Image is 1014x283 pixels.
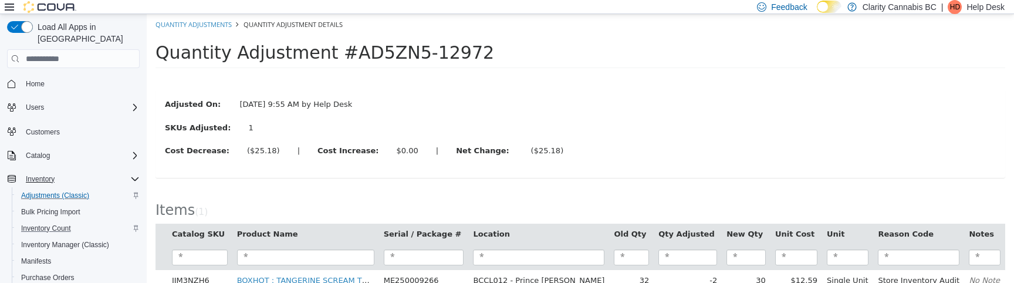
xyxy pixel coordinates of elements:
[84,85,225,96] div: [DATE] 9:55 AM by Help Desk
[21,172,59,186] button: Inventory
[16,188,140,203] span: Adjustments (Classic)
[232,256,322,277] td: ME250009266
[2,171,144,187] button: Inventory
[21,149,55,163] button: Catalog
[52,193,58,203] span: 1
[771,1,807,13] span: Feedback
[462,256,507,277] td: 32
[16,188,94,203] a: Adjustments (Classic)
[21,100,140,114] span: Users
[26,174,55,184] span: Inventory
[507,256,575,277] td: -2
[675,256,726,277] td: Single Unit
[142,131,162,143] label: |
[628,214,670,226] button: Unit Cost
[384,131,417,143] div: ($25.18)
[580,214,618,226] button: New Qty
[512,214,570,226] button: Qty Adjusted
[2,99,144,116] button: Users
[102,108,225,120] div: 1
[21,77,49,91] a: Home
[731,214,789,226] button: Reason Code
[21,191,89,200] span: Adjustments (Classic)
[2,123,144,140] button: Customers
[680,214,700,226] button: Unit
[48,193,61,203] small: ( )
[21,207,80,217] span: Bulk Pricing Import
[12,187,144,204] button: Adjustments (Classic)
[26,151,50,160] span: Catalog
[26,103,44,112] span: Users
[575,256,624,277] td: 30
[21,172,140,186] span: Inventory
[21,256,86,277] td: JJM3NZH6
[21,124,140,139] span: Customers
[817,13,817,14] span: Dark Mode
[726,256,817,277] td: Store Inventory Audit
[16,254,140,268] span: Manifests
[100,131,133,143] div: ($25.18)
[21,100,49,114] button: Users
[21,224,71,233] span: Inventory Count
[624,256,675,277] td: $12.59
[326,262,458,271] span: BCCL012 - Prince [PERSON_NAME]
[16,254,56,268] a: Manifests
[21,76,140,91] span: Home
[237,214,317,226] button: Serial / Package #
[467,214,502,226] button: Old Qty
[21,240,109,250] span: Inventory Manager (Classic)
[21,125,65,139] a: Customers
[300,131,375,143] label: Net Change:
[162,131,241,143] label: Cost Increase:
[21,149,140,163] span: Catalog
[250,131,272,143] div: $0.00
[16,205,140,219] span: Bulk Pricing Import
[9,6,85,15] a: Quantity Adjustments
[25,214,80,226] button: Catalog SKU
[12,220,144,237] button: Inventory Count
[9,28,347,49] span: Quantity Adjustment #AD5ZN5-12972
[33,21,140,45] span: Load All Apps in [GEOGRAPHIC_DATA]
[16,221,76,235] a: Inventory Count
[97,6,196,15] span: Quantity Adjustment Details
[280,131,300,143] label: |
[16,221,140,235] span: Inventory Count
[2,75,144,92] button: Home
[16,205,85,219] a: Bulk Pricing Import
[9,131,92,143] label: Cost Decrease:
[16,238,140,252] span: Inventory Manager (Classic)
[12,204,144,220] button: Bulk Pricing Import
[26,79,45,89] span: Home
[817,1,841,13] input: Dark Mode
[21,257,51,266] span: Manifests
[12,253,144,269] button: Manifests
[326,214,365,226] button: Location
[90,262,426,271] a: BOXHOT : TANGERINE SCREAM THCA DIAMOND INFUSED PRE-ROLLS (SATIVA) - 2 x 0.5g
[12,237,144,253] button: Inventory Manager (Classic)
[9,188,48,204] span: Items
[822,262,853,271] em: No Note
[23,1,76,13] img: Cova
[16,238,114,252] a: Inventory Manager (Classic)
[21,273,75,282] span: Purchase Orders
[9,108,93,120] label: SKUs Adjusted:
[822,214,849,226] button: Notes
[9,85,84,96] label: Adjusted On:
[2,147,144,164] button: Catalog
[26,127,60,137] span: Customers
[90,214,154,226] button: Product Name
